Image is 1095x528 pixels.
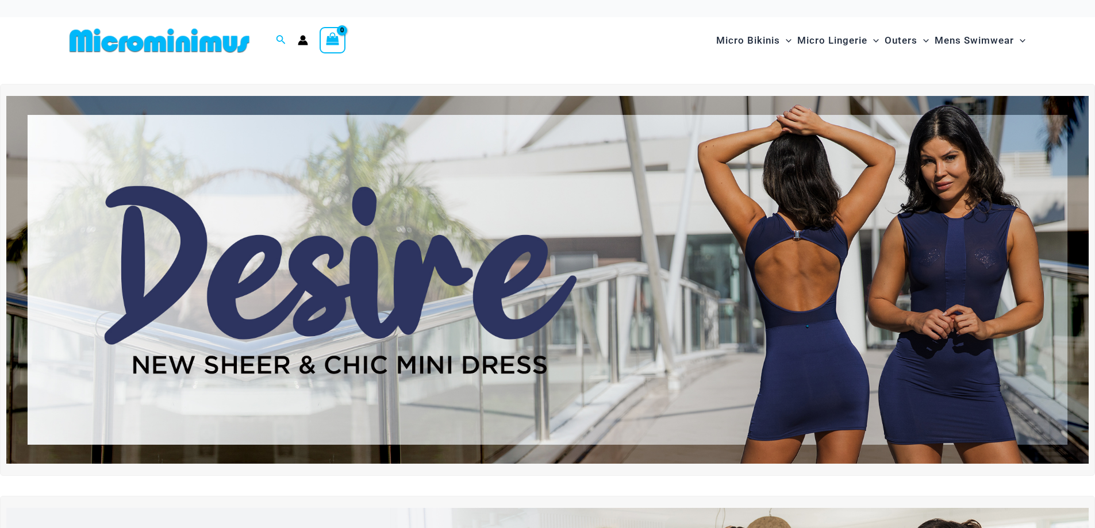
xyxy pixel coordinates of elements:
img: Desire me Navy Dress [6,96,1089,464]
span: Outers [885,26,917,55]
a: Search icon link [276,33,286,48]
span: Micro Bikinis [716,26,780,55]
a: Micro BikinisMenu ToggleMenu Toggle [713,23,794,58]
a: Account icon link [298,35,308,45]
span: Micro Lingerie [797,26,867,55]
a: OutersMenu ToggleMenu Toggle [882,23,932,58]
span: Menu Toggle [780,26,792,55]
span: Mens Swimwear [935,26,1014,55]
span: Menu Toggle [917,26,929,55]
a: Mens SwimwearMenu ToggleMenu Toggle [932,23,1028,58]
nav: Site Navigation [712,21,1031,60]
a: Micro LingerieMenu ToggleMenu Toggle [794,23,882,58]
span: Menu Toggle [1014,26,1025,55]
a: View Shopping Cart, empty [320,27,346,53]
span: Menu Toggle [867,26,879,55]
img: MM SHOP LOGO FLAT [65,28,254,53]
